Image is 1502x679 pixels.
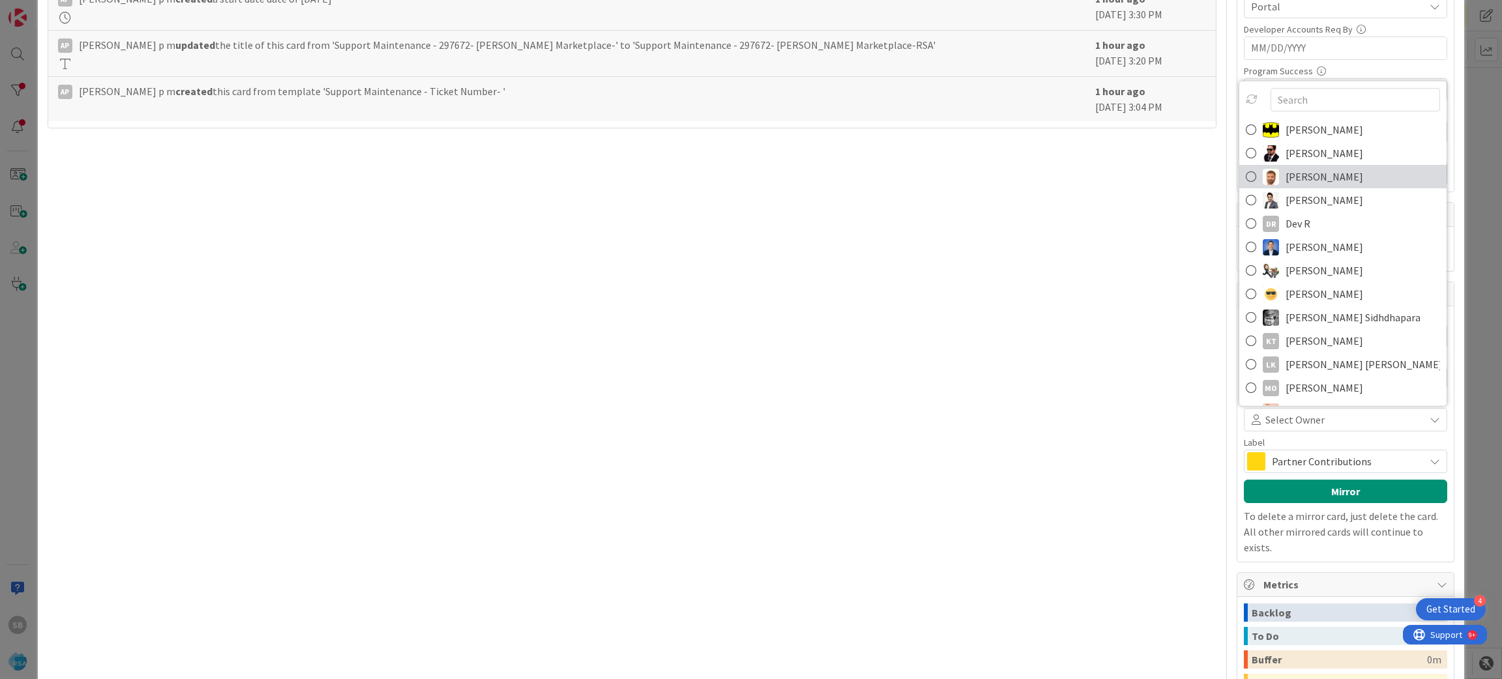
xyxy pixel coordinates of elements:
input: Search [1271,88,1440,111]
span: [PERSON_NAME] p m the title of this card from 'Support Maintenance - 297672- [PERSON_NAME] Market... [79,37,935,53]
img: AC [1263,121,1279,137]
div: KT [1263,332,1279,349]
div: Ap [58,85,72,99]
img: RS [1263,403,1279,419]
div: Backlog [1252,603,1427,622]
a: RS[PERSON_NAME] [1239,399,1447,423]
span: [PERSON_NAME] [1286,237,1363,257]
span: [PERSON_NAME] [1286,378,1363,397]
div: 0m [1427,650,1441,669]
div: 4 [1474,595,1486,607]
span: [PERSON_NAME] [1286,284,1363,304]
a: AC[PERSON_NAME] [1239,141,1447,165]
div: Program Success [1244,66,1447,76]
img: AS [1263,168,1279,184]
span: Label [1244,438,1265,447]
a: DRDev R [1239,212,1447,235]
div: Developer Accounts Req By [1244,25,1447,34]
a: KS[PERSON_NAME] Sidhdhapara [1239,306,1447,329]
span: [PERSON_NAME] p m this card from template 'Support Maintenance - Ticket Number- ' [79,83,505,99]
a: Lk[PERSON_NAME] [PERSON_NAME] [1239,353,1447,376]
span: [PERSON_NAME] [1286,261,1363,280]
img: JK [1263,285,1279,302]
span: [PERSON_NAME] [1286,167,1363,186]
button: Mirror [1244,480,1447,503]
a: AC[PERSON_NAME] [1239,118,1447,141]
div: MO [1263,379,1279,396]
span: Support [27,2,59,18]
span: [PERSON_NAME] [1286,143,1363,163]
div: Open Get Started checklist, remaining modules: 4 [1416,598,1486,620]
div: 9+ [66,5,72,16]
a: BR[PERSON_NAME] [1239,188,1447,212]
img: AC [1263,145,1279,161]
span: [PERSON_NAME] Sidhdhapara [1286,308,1421,327]
div: DR [1263,215,1279,231]
a: AS[PERSON_NAME] [1239,165,1447,188]
input: MM/DD/YYYY [1251,37,1440,59]
img: KS [1263,309,1279,325]
a: ES[PERSON_NAME] [1239,259,1447,282]
a: KT[PERSON_NAME] [1239,329,1447,353]
b: created [175,85,213,98]
b: 1 hour ago [1095,85,1145,98]
span: Metrics [1263,577,1430,592]
b: updated [175,38,215,51]
div: [DATE] 3:20 PM [1095,37,1206,70]
p: To delete a mirror card, just delete the card. All other mirrored cards will continue to exists. [1244,508,1447,555]
span: [PERSON_NAME] [PERSON_NAME] [1286,354,1440,374]
div: Ap [58,38,72,53]
div: Buffer [1252,650,1427,669]
span: [PERSON_NAME] [1286,401,1363,421]
span: Select Owner [1265,412,1325,427]
span: Partner Contributions [1272,452,1418,470]
div: To Do [1252,627,1409,645]
img: BR [1263,192,1279,208]
img: ES [1263,262,1279,278]
span: [PERSON_NAME] [1286,190,1363,210]
div: Lk [1263,356,1279,372]
span: [PERSON_NAME] [1286,120,1363,139]
b: 1 hour ago [1095,38,1145,51]
a: MO[PERSON_NAME] [1239,376,1447,399]
a: DP[PERSON_NAME] [1239,235,1447,259]
a: JK[PERSON_NAME] [1239,282,1447,306]
img: DP [1263,238,1279,255]
div: [DATE] 3:04 PM [1095,83,1206,115]
div: Get Started [1426,603,1475,616]
span: Dev R [1286,214,1310,233]
span: [PERSON_NAME] [1286,331,1363,351]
